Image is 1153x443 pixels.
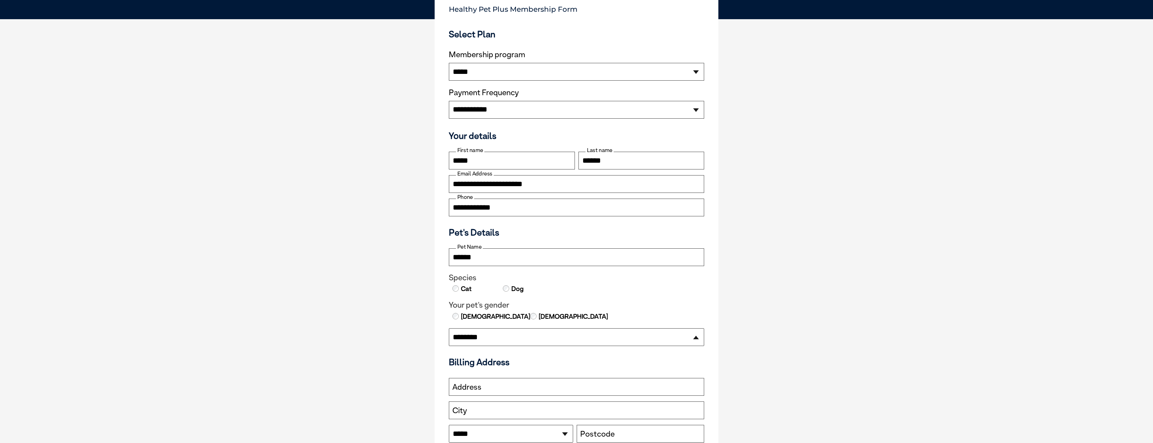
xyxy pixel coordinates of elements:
[456,194,474,200] label: Phone
[449,29,704,39] h3: Select Plan
[452,406,467,415] label: City
[460,284,472,293] label: Cat
[449,130,704,141] h3: Your details
[446,227,707,238] h3: Pet's Details
[449,2,704,13] p: Healthy Pet Plus Membership Form
[449,301,704,310] legend: Your pet's gender
[460,312,530,321] label: [DEMOGRAPHIC_DATA]
[449,88,519,97] label: Payment Frequency
[580,430,615,439] label: Postcode
[511,284,524,293] label: Dog
[449,357,704,367] h3: Billing Address
[456,147,484,153] label: First name
[452,383,482,392] label: Address
[456,171,494,177] label: Email Address
[449,50,704,59] label: Membership program
[449,273,704,282] legend: Species
[538,312,608,321] label: [DEMOGRAPHIC_DATA]
[586,147,614,153] label: Last name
